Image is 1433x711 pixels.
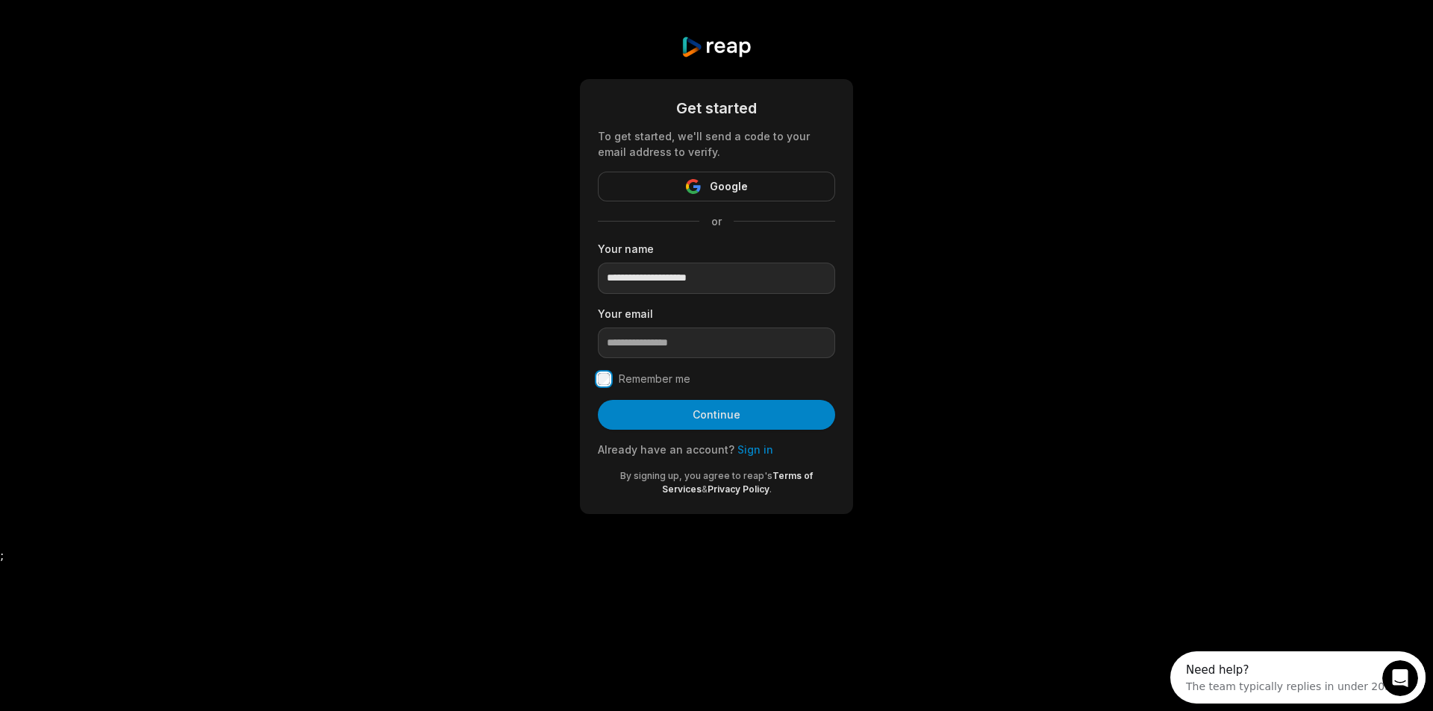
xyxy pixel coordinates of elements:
iframe: Intercom live chat [1382,660,1418,696]
button: Google [598,172,835,201]
div: To get started, we'll send a code to your email address to verify. [598,128,835,160]
img: reap [681,36,752,58]
a: Privacy Policy [708,483,769,495]
span: or [699,213,734,229]
label: Remember me [619,370,690,388]
span: . [769,483,772,495]
span: By signing up, you agree to reap's [620,470,772,481]
div: The team typically replies in under 20m [16,25,225,40]
label: Your name [598,241,835,257]
iframe: Intercom live chat discovery launcher [1170,651,1426,704]
span: Already have an account? [598,443,734,456]
div: Need help? [16,13,225,25]
div: Open Intercom Messenger [6,6,269,47]
div: Get started [598,97,835,119]
span: Google [710,178,748,195]
span: & [702,483,708,495]
a: Sign in [737,443,773,456]
button: Continue [598,400,835,430]
label: Your email [598,306,835,322]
